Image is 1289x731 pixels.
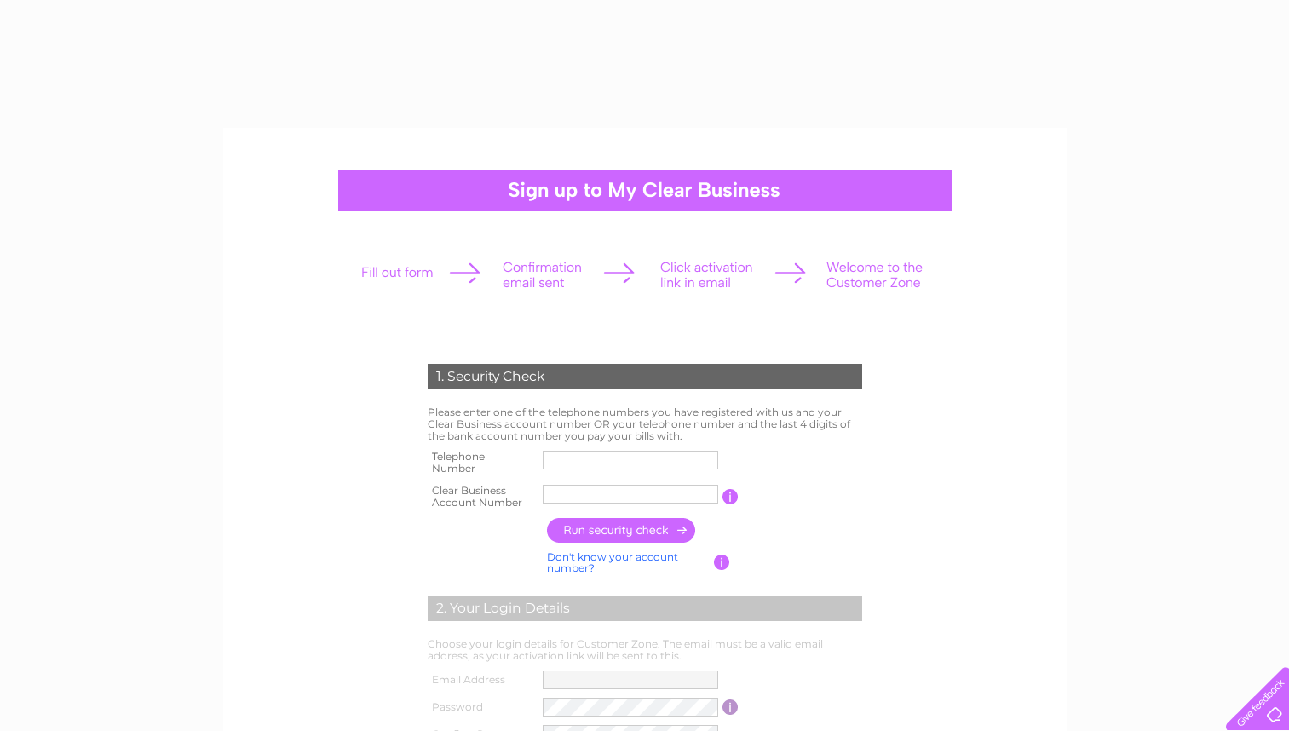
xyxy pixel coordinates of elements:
th: Telephone Number [423,446,539,480]
td: Please enter one of the telephone numbers you have registered with us and your Clear Business acc... [423,402,866,446]
th: Password [423,694,539,721]
a: Don't know your account number? [547,550,678,575]
div: 2. Your Login Details [428,596,862,621]
input: Information [722,699,739,715]
input: Information [722,489,739,504]
div: 1. Security Check [428,364,862,389]
input: Information [714,555,730,570]
td: Choose your login details for Customer Zone. The email must be a valid email address, as your act... [423,634,866,666]
th: Clear Business Account Number [423,480,539,514]
th: Email Address [423,666,539,694]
